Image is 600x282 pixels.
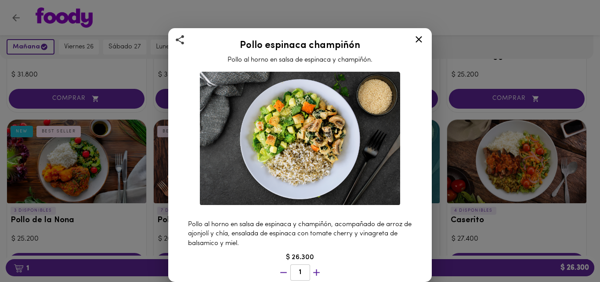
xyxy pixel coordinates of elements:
[296,268,304,277] span: 1
[228,57,372,63] span: Pollo al horno en salsa de espinaca y champiñón.
[549,231,591,273] iframe: Messagebird Livechat Widget
[179,253,421,263] div: $ 26.300
[179,40,421,51] h2: Pollo espinaca champiñón
[188,221,412,247] span: Pollo al horno en salsa de espinaca y champiñón, acompañado de arroz de ajonjolí y chía, ensalada...
[200,72,400,205] img: Pollo espinaca champiñón
[290,264,310,281] button: 1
